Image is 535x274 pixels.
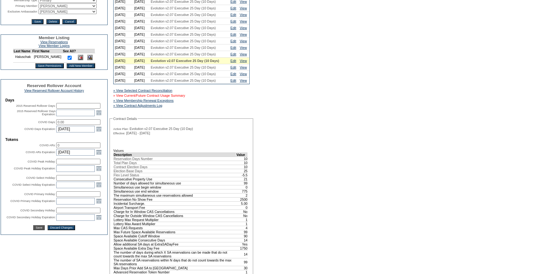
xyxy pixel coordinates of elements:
[231,72,236,76] a: Edit
[114,234,236,238] td: Space Available Cutoff Window
[5,98,103,102] td: Days
[20,209,56,212] label: COVID Secondary Holiday:
[231,26,236,30] a: Edit
[240,6,247,10] a: View
[151,52,216,56] span: Evolution v2.07 Executive 25 Day (10 Days)
[113,89,172,92] a: » View Selected Contract Reconciliation
[114,173,139,177] span: Flex Level Status
[114,31,133,38] td: [DATE]
[63,49,76,53] td: See All?
[114,51,133,58] td: [DATE]
[236,177,248,181] td: 21
[7,216,56,219] label: COVID Secondary Holiday Expiration:
[13,183,56,186] label: COVID Select Holiday Expiration:
[133,25,150,31] td: [DATE]
[151,65,216,69] span: Evolution v2.07 Executive 25 Day (10 Days)
[114,250,236,258] td: The number of days during which X SA reservations can be made that do not count towards the max S...
[231,13,236,17] a: Edit
[113,117,138,121] legend: Contract Details
[231,52,236,56] a: Edit
[114,266,236,270] td: Max Days Prior Add SA to [GEOGRAPHIC_DATA]
[236,157,248,161] td: 10
[32,19,43,24] input: Save
[17,110,56,116] label: 2015 Reserved Rollover Days Expiration:
[236,238,248,242] td: 14
[95,214,102,221] a: Open the calendar popup.
[114,58,133,64] td: [DATE]
[32,49,63,53] td: First Name
[151,46,216,49] span: Evolution v2.07 Executive 25 Day (10 Days)
[95,109,102,116] a: Open the calendar popup.
[114,169,142,173] span: Election Base Days
[236,189,248,193] td: 775
[114,157,153,161] span: Reservation Days Number
[114,214,236,218] td: Charge for Outside Window CAS Cancellations
[27,83,81,88] span: Reserved Rollover Account
[16,104,56,107] label: 2015 Reserved Rollover Days:
[24,193,56,196] label: COVID Primary Holiday:
[114,153,236,157] td: Description
[151,59,219,63] span: Evolution v2.07 Executive 25 Day (10 Days)
[113,99,174,102] a: » View Membership Renewal Exceptions
[236,214,248,218] td: No
[114,181,236,185] td: Number of days allowed for simultaneous use
[151,13,216,17] span: Evolution v2.07 Executive 25 Day (10 Days)
[240,65,247,69] a: View
[236,193,248,197] td: 2
[114,77,133,84] td: [DATE]
[231,46,236,49] a: Edit
[133,71,150,77] td: [DATE]
[133,5,150,12] td: [DATE]
[10,199,56,203] label: COVID Primary Holiday Expiration:
[231,19,236,23] a: Edit
[236,185,248,189] td: 0
[113,127,129,131] span: Active Plan:
[133,12,150,18] td: [DATE]
[240,79,247,82] a: View
[114,193,236,197] td: The maximum simultaneous use reservations allowed
[114,197,236,201] td: Reservation No Show Fee
[151,72,216,76] span: Evolution v2.07 Executive 25 Day (10 Days)
[240,72,247,76] a: View
[114,205,236,209] td: Airport Transport Fee
[133,18,150,25] td: [DATE]
[133,31,150,38] td: [DATE]
[39,144,56,147] label: COVID ARs:
[114,226,236,230] td: Max CAS Requests
[240,19,247,23] a: View
[78,55,83,60] img: Delete
[114,238,236,242] td: Space Available Consecutive Days
[236,230,248,234] td: 99
[95,126,102,132] a: Open the calendar popup.
[240,13,247,17] a: View
[236,234,248,238] td: 90
[95,165,102,172] a: Open the calendar popup.
[39,35,70,40] span: Member Listing
[236,169,248,173] td: 25
[114,270,236,274] td: Advanced Reservation Token Number
[236,165,248,169] td: 10
[95,198,102,204] a: Open the calendar popup.
[236,246,248,250] td: 1750
[151,26,216,30] span: Evolution v2.07 Executive 25 Day (10 Days)
[231,39,236,43] a: Edit
[2,9,38,14] td: Exclusive Ambassador:
[114,44,133,51] td: [DATE]
[26,151,56,154] label: COVID ARs Expiration:
[240,59,247,63] a: View
[133,77,150,84] td: [DATE]
[114,71,133,77] td: [DATE]
[114,222,236,226] td: Lottery Max Award Multiplier
[114,189,236,193] td: Simultaneous use end window
[38,44,69,48] a: View Member Logins
[236,197,248,201] td: 2500
[14,167,56,170] label: COVID Peak Holiday Expiration:
[95,149,102,156] a: Open the calendar popup.
[67,63,95,68] input: Add New Member
[95,181,102,188] a: Open the calendar popup.
[151,6,216,10] span: Evolution v2.07 Executive 25 Day (10 Days)
[24,127,56,131] label: COVID Days Expiration:
[231,6,236,10] a: Edit
[236,153,248,157] td: Value
[114,177,236,181] td: Consecutive Property Use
